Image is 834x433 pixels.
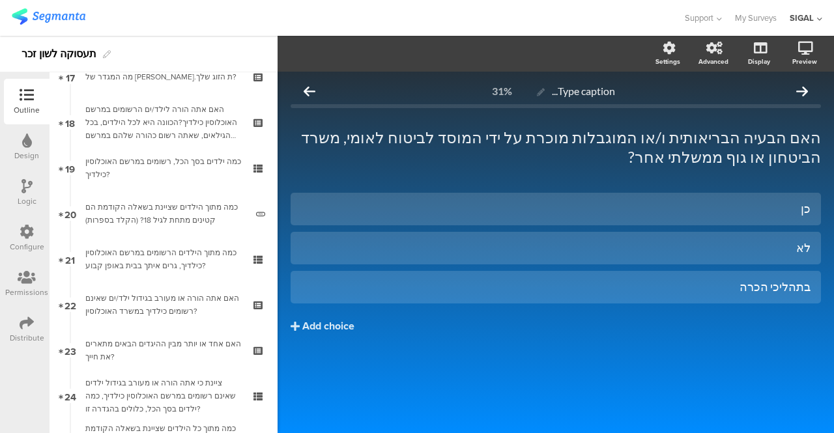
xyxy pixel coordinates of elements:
[66,70,75,84] span: 17
[85,201,246,227] div: כמה מתוך הילדים שציינת בשאלה הקודמת הם קטינים מתחת לגיל 18? (הקלד בספרות)
[18,195,36,207] div: Logic
[85,376,241,415] div: ציינת כי אתה הורה או מעורב בגידול ילדים שאינם רשומים במרשם האוכלוסין כילדיך, כמה ילדים בסך הכל, כ...
[53,54,274,100] a: 17 מה המגדר של [PERSON_NAME].ת הזוג שלך?
[655,57,680,66] div: Settings
[301,240,811,255] div: לא
[10,332,44,344] div: Distribute
[14,150,39,161] div: Design
[85,292,241,318] div: האם אתה הורה או מעורב בגידול ילד/ים שאינם רשומים כילדיך במשרד האוכלוסין?
[301,279,811,294] div: בתהליכי הכרה
[53,282,274,328] a: 22 האם אתה הורה או מעורב בגידול ילד/ים שאינם רשומים כילדיך במשרד האוכלוסין?
[5,286,48,298] div: Permissions
[85,70,241,83] div: מה המגדר של בן.ת הזוג שלך?
[65,161,75,175] span: 19
[792,57,817,66] div: Preview
[53,236,274,282] a: 21 כמה מתוך הילדים הרשומים במרשם האוכלוסין כילדיך, גרים איתך בבית באופן קבוע?
[291,310,821,342] button: Add choice
[53,191,274,236] a: 20 כמה מתוך הילדים שציינת בשאלה הקודמת הם קטינים מתחת לגיל 18? (הקלד בספרות)
[85,155,241,181] div: כמה ילדים בסך הכל, רשומים במרשם האוכלוסין כילדיך?
[85,246,241,272] div: כמה מתוך הילדים הרשומים במרשם האוכלוסין כילדיך, גרים איתך בבית באופן קבוע?
[85,337,241,363] div: האם אחד או יותר מבין ההיגדים הבאים מתארים את חייך?
[65,252,75,266] span: 21
[302,320,354,333] div: Add choice
[14,104,40,116] div: Outline
[85,103,241,142] div: האם אתה הורה לילד/ים הרשומים במרשם האוכלוסין כילדיך?הכוונה היא לכל הילדים, בכל הגילאים, שאתה רשום...
[748,57,770,66] div: Display
[65,206,76,221] span: 20
[65,115,75,130] span: 18
[22,44,96,64] div: תעסוקה לשון זכר
[53,100,274,145] a: 18 האם אתה הורה לילד/ים הרשומים במרשם האוכלוסין כילדיך?הכוונה היא לכל הילדים, בכל הגילאים, שאתה ר...
[685,12,713,24] span: Support
[10,241,44,253] div: Configure
[291,128,821,167] p: האם הבעיה הבריאותית ו/או המוגבלות מוכרת על ידי המוסד לביטוח לאומי, משרד הביטחון או גוף ממשלתי אחר?
[53,145,274,191] a: 19 כמה ילדים בסך הכל, רשומים במרשם האוכלוסין כילדיך?
[552,85,615,97] span: Type caption...
[65,343,76,357] span: 23
[790,12,814,24] div: SIGAL
[698,57,728,66] div: Advanced
[53,328,274,373] a: 23 האם אחד או יותר מבין ההיגדים הבאים מתארים את חייך?
[301,201,811,216] div: כן
[12,8,85,25] img: segmanta logo
[53,373,274,419] a: 24 ציינת כי אתה הורה או מעורב בגידול ילדים שאינם רשומים במרשם האוכלוסין כילדיך, כמה ילדים בסך הכל...
[65,389,76,403] span: 24
[492,85,512,97] div: 31%
[65,298,76,312] span: 22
